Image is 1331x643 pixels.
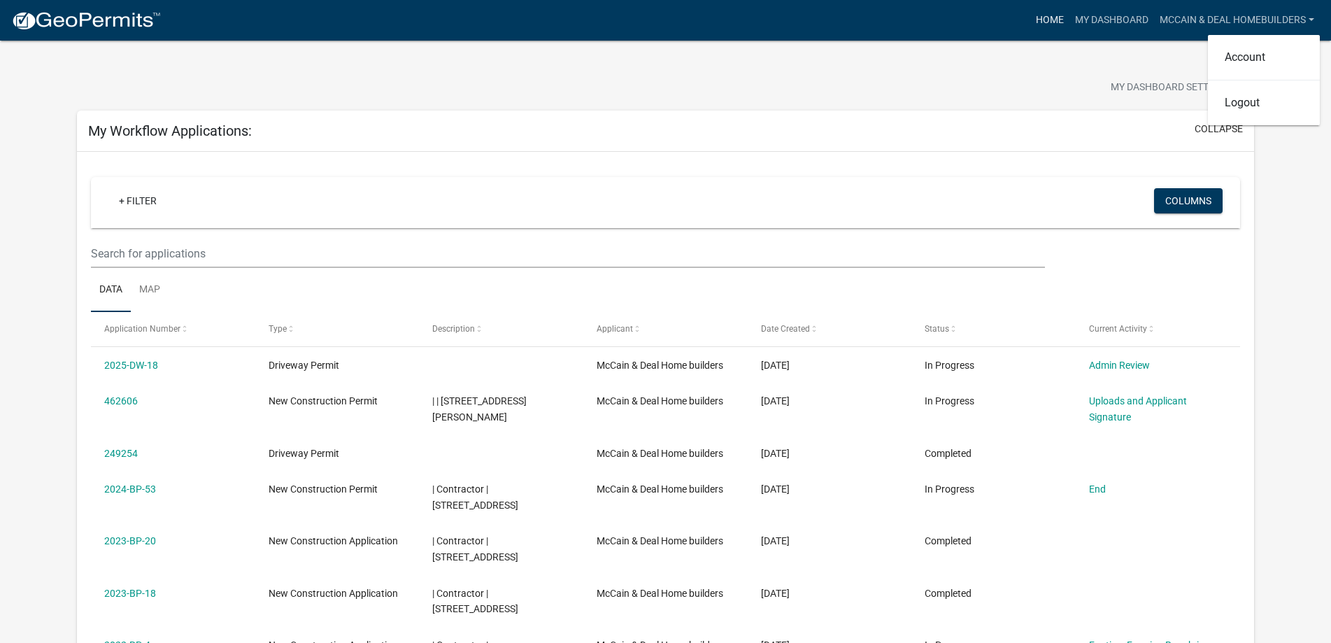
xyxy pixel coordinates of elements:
[104,448,138,459] a: 249254
[104,588,156,599] a: 2023-BP-18
[597,483,723,495] span: McCain & Deal Home builders
[104,483,156,495] a: 2024-BP-53
[1069,7,1154,34] a: My Dashboard
[432,395,527,423] span: | | 4245 Mayfield Dr
[1208,35,1320,125] div: Mccain & Deal Homebuilders
[269,535,398,546] span: New Construction Application
[269,360,339,371] span: Driveway Permit
[91,268,131,313] a: Data
[597,324,633,334] span: Applicant
[761,535,790,546] span: 07/13/2023
[925,395,974,407] span: In Progress
[255,312,420,346] datatable-header-cell: Type
[269,483,378,495] span: New Construction Permit
[1154,7,1320,34] a: Mccain & Deal Homebuilders
[911,312,1076,346] datatable-header-cell: Status
[597,360,723,371] span: McCain & Deal Home builders
[597,535,723,546] span: McCain & Deal Home builders
[432,535,518,563] span: | Contractor | 2900 4TH AVENUE
[597,448,723,459] span: McCain & Deal Home builders
[1208,41,1320,74] a: Account
[269,448,339,459] span: Driveway Permit
[925,448,971,459] span: Completed
[761,360,790,371] span: 08/12/2025
[761,324,810,334] span: Date Created
[269,395,378,407] span: New Construction Permit
[91,239,1045,268] input: Search for applications
[88,122,252,139] h5: My Workflow Applications:
[108,188,168,213] a: + Filter
[104,324,180,334] span: Application Number
[432,483,518,511] span: | Contractor | 2900 4th Ave, Columbus, GA 31904
[1089,324,1147,334] span: Current Activity
[104,395,138,407] a: 462606
[1154,188,1223,213] button: Columns
[597,588,723,599] span: McCain & Deal Home builders
[925,535,971,546] span: Completed
[1089,360,1150,371] a: Admin Review
[1111,80,1231,97] span: My Dashboard Settings
[925,324,949,334] span: Status
[925,360,974,371] span: In Progress
[1030,7,1069,34] a: Home
[761,448,790,459] span: 04/23/2024
[1089,395,1187,423] a: Uploads and Applicant Signature
[925,588,971,599] span: Completed
[583,312,748,346] datatable-header-cell: Applicant
[925,483,974,495] span: In Progress
[269,588,398,599] span: New Construction Application
[1076,312,1240,346] datatable-header-cell: Current Activity
[1089,483,1106,495] a: End
[419,312,583,346] datatable-header-cell: Description
[747,312,911,346] datatable-header-cell: Date Created
[597,395,723,407] span: McCain & Deal Home builders
[432,324,475,334] span: Description
[1099,74,1262,101] button: My Dashboard Settingssettings
[104,535,156,546] a: 2023-BP-20
[269,324,287,334] span: Type
[131,268,169,313] a: Map
[432,588,518,615] span: | Contractor | 2900 4TH AVENUE - COLUMBUS, GA 31904
[761,588,790,599] span: 07/11/2023
[1195,122,1243,136] button: collapse
[91,312,255,346] datatable-header-cell: Application Number
[761,395,790,407] span: 08/12/2025
[104,360,158,371] a: 2025-DW-18
[761,483,790,495] span: 04/23/2024
[1208,86,1320,120] a: Logout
